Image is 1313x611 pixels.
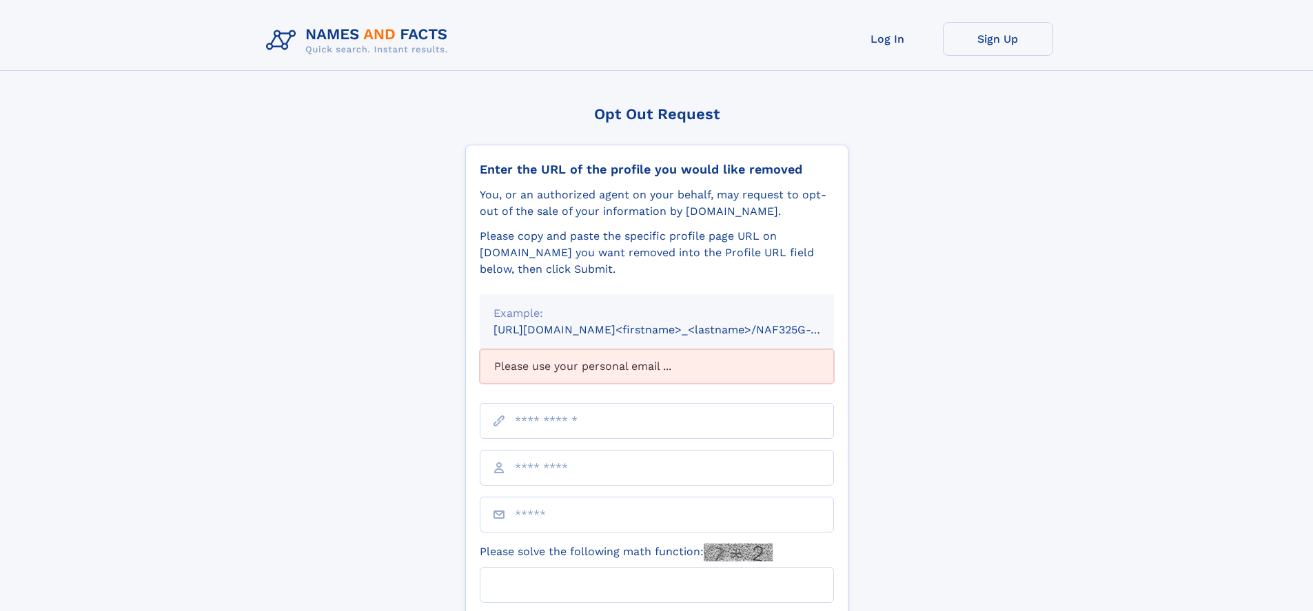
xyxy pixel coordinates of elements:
div: You, or an authorized agent on your behalf, may request to opt-out of the sale of your informatio... [480,187,834,220]
div: Please copy and paste the specific profile page URL on [DOMAIN_NAME] you want removed into the Pr... [480,228,834,278]
a: Sign Up [943,22,1053,56]
small: [URL][DOMAIN_NAME]<firstname>_<lastname>/NAF325G-xxxxxxxx [493,323,860,336]
a: Log In [833,22,943,56]
div: Please use your personal email ... [480,349,834,384]
label: Please solve the following math function: [480,543,773,561]
div: Example: [493,305,820,322]
div: Opt Out Request [465,105,848,123]
div: Enter the URL of the profile you would like removed [480,162,834,177]
img: Logo Names and Facts [261,22,459,59]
